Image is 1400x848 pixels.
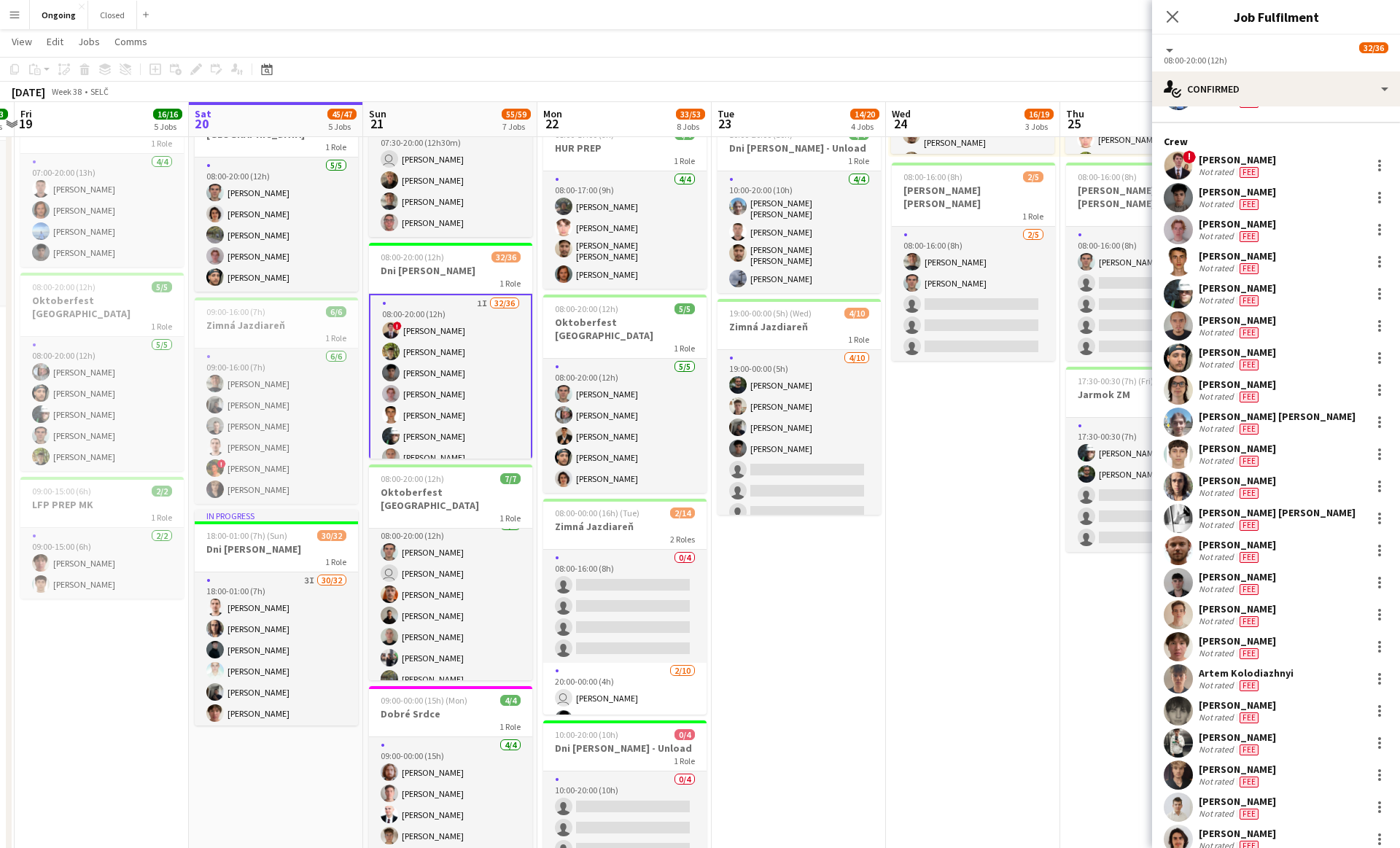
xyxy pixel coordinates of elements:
span: 7/7 [500,473,521,484]
div: [PERSON_NAME] [1199,795,1276,808]
span: 19 [18,115,32,132]
div: Crew has different fees then in role [1237,359,1261,370]
div: 19:00-00:00 (5h) (Wed)4/10Zimná Jazdiareň1 Role4/1019:00-00:00 (5h)[PERSON_NAME][PERSON_NAME][PER... [717,299,881,515]
app-card-role: 5/508:00-20:00 (12h)[PERSON_NAME][PERSON_NAME][PERSON_NAME][PERSON_NAME][PERSON_NAME] [195,157,358,292]
button: Closed [88,1,137,29]
h3: Dni [PERSON_NAME] [369,264,532,277]
span: 24 [890,115,911,132]
span: 08:00-20:00 (12h) [381,252,444,262]
div: Not rated [1199,583,1237,595]
span: Wed [892,107,911,120]
span: 30/32 [317,530,346,541]
span: 17:30-00:30 (7h) (Fri) [1078,376,1154,386]
h3: Oktoberfest [GEOGRAPHIC_DATA] [20,294,184,320]
span: 14/20 [850,109,879,120]
div: Crew has different fees then in role [1237,551,1261,563]
div: 3 Jobs [1025,121,1053,132]
app-job-card: 08:00-20:00 (12h)5/5Oktoberfest [GEOGRAPHIC_DATA]1 Role5/508:00-20:00 (12h)[PERSON_NAME][PERSON_N... [20,273,184,471]
span: ! [217,459,226,468]
span: 08:00-00:00 (16h) (Tue) [555,507,639,518]
h3: Dobré Srdce [369,707,532,720]
span: 55/59 [502,109,531,120]
div: Crew has different fees then in role [1237,391,1261,402]
span: Fee [1240,616,1259,627]
span: 1 Role [325,332,346,343]
div: Not rated [1199,615,1237,627]
span: 22 [541,115,562,132]
a: Edit [41,32,69,51]
h3: Dni [PERSON_NAME] [195,542,358,556]
div: Crew has different fees then in role [1237,198,1261,210]
div: Not rated [1199,391,1237,402]
div: Not rated [1199,680,1237,691]
span: 33/53 [676,109,705,120]
div: [PERSON_NAME] [1199,153,1276,166]
span: 25 [1064,115,1084,132]
div: [PERSON_NAME] [1199,346,1276,359]
div: [PERSON_NAME] [1199,314,1276,327]
h3: Jarmok ZM [1066,388,1229,401]
div: Not rated [1199,487,1237,499]
app-job-card: 07:00-20:00 (13h)4/4Dni [PERSON_NAME] - Backline1 Role4/407:00-20:00 (13h)[PERSON_NAME][PERSON_NA... [20,90,184,267]
span: 16/16 [153,109,182,120]
h3: Dni [PERSON_NAME] - Unload [717,141,881,155]
div: Crew has different fees then in role [1237,776,1261,787]
div: Crew has different fees then in role [1237,519,1261,531]
span: 1 Role [151,138,172,149]
span: Fee [1240,552,1259,563]
span: 16/19 [1024,109,1054,120]
span: 09:00-00:00 (15h) (Mon) [381,695,467,706]
div: Crew has different fees then in role [1237,808,1261,820]
div: [PERSON_NAME] [1199,570,1276,583]
div: Not rated [1199,744,1237,755]
div: Not rated [1199,647,1237,659]
div: 08:00-16:00 (8h)2/5[PERSON_NAME] [PERSON_NAME]1 Role2/508:00-16:00 (8h)[PERSON_NAME][PERSON_NAME] [892,163,1055,361]
div: In progress18:00-01:00 (7h) (Sun)30/32Dni [PERSON_NAME]1 Role3I30/3218:00-01:00 (7h)[PERSON_NAME]... [195,510,358,726]
span: ! [393,322,402,330]
app-job-card: 09:00-15:00 (6h)2/2LFP PREP MK1 Role2/209:00-15:00 (6h)[PERSON_NAME][PERSON_NAME] [20,477,184,599]
div: Crew has different fees then in role [1237,744,1261,755]
div: [PERSON_NAME] [PERSON_NAME] [1199,410,1356,423]
div: [PERSON_NAME] [1199,217,1276,230]
span: 18:00-01:00 (7h) (Sun) [206,530,287,541]
div: Not rated [1199,359,1237,370]
app-job-card: 07:30-20:00 (12h30m)4/4Stará Tržnica1 Role4/407:30-20:00 (12h30m) [PERSON_NAME][PERSON_NAME][PERS... [369,73,532,237]
app-job-card: 08:00-20:00 (12h)7/7Oktoberfest [GEOGRAPHIC_DATA]1 Role7/708:00-20:00 (12h)[PERSON_NAME] [PERSON_... [369,464,532,680]
app-job-card: 08:00-20:00 (12h)5/5Oktoberfest [GEOGRAPHIC_DATA]1 Role5/508:00-20:00 (12h)[PERSON_NAME][PERSON_N... [543,295,707,493]
span: 08:00-16:00 (8h) [903,171,962,182]
app-job-card: 08:00-00:00 (16h) (Tue)2/14Zimná Jazdiareň2 Roles0/408:00-16:00 (8h) 2/1020:00-00:00 (4h) [PERSON... [543,499,707,715]
div: Not rated [1199,262,1237,274]
h3: Oktoberfest [GEOGRAPHIC_DATA] [543,316,707,342]
app-card-role: 4/408:00-17:00 (9h)[PERSON_NAME][PERSON_NAME][PERSON_NAME] [PERSON_NAME][PERSON_NAME] [543,171,707,289]
div: 08:00-17:00 (9h)4/4HUR PREP1 Role4/408:00-17:00 (9h)[PERSON_NAME][PERSON_NAME][PERSON_NAME] [PERS... [543,120,707,289]
div: [PERSON_NAME] [1199,378,1276,391]
span: Tue [717,107,734,120]
span: 5/5 [674,303,695,314]
app-card-role: 6/609:00-16:00 (7h)[PERSON_NAME][PERSON_NAME][PERSON_NAME][PERSON_NAME]![PERSON_NAME][PERSON_NAME] [195,349,358,504]
h3: Zimná Jazdiareň [195,319,358,332]
div: Crew has different fees then in role [1237,166,1261,178]
h3: Zimná Jazdiareň [543,520,707,533]
span: 1 Role [499,721,521,732]
span: 1 Role [499,513,521,524]
div: Not rated [1199,455,1237,467]
span: 2/14 [670,507,695,518]
span: 1 Role [848,334,869,345]
span: 2/5 [1023,171,1043,182]
span: 08:00-20:00 (12h) [555,303,618,314]
a: View [6,32,38,51]
app-job-card: 17:30-00:30 (7h) (Fri)2/5Jarmok ZM1 Role2/517:30-00:30 (7h)[PERSON_NAME][PERSON_NAME] [1066,367,1229,552]
div: 08:00-20:00 (12h)32/36Dni [PERSON_NAME]1 Role1I32/3608:00-20:00 (12h)![PERSON_NAME][PERSON_NAME][... [369,243,532,459]
div: Confirmed [1152,71,1400,106]
app-job-card: 09:00-16:00 (7h)6/6Zimná Jazdiareň1 Role6/609:00-16:00 (7h)[PERSON_NAME][PERSON_NAME][PERSON_NAME... [195,297,358,504]
span: Fee [1240,167,1259,178]
div: [PERSON_NAME] [1199,731,1276,744]
div: [PERSON_NAME] [1199,763,1276,776]
div: [PERSON_NAME] [1199,827,1276,840]
span: Fee [1240,777,1259,787]
div: Artem Kolodiazhnyi [1199,666,1294,680]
